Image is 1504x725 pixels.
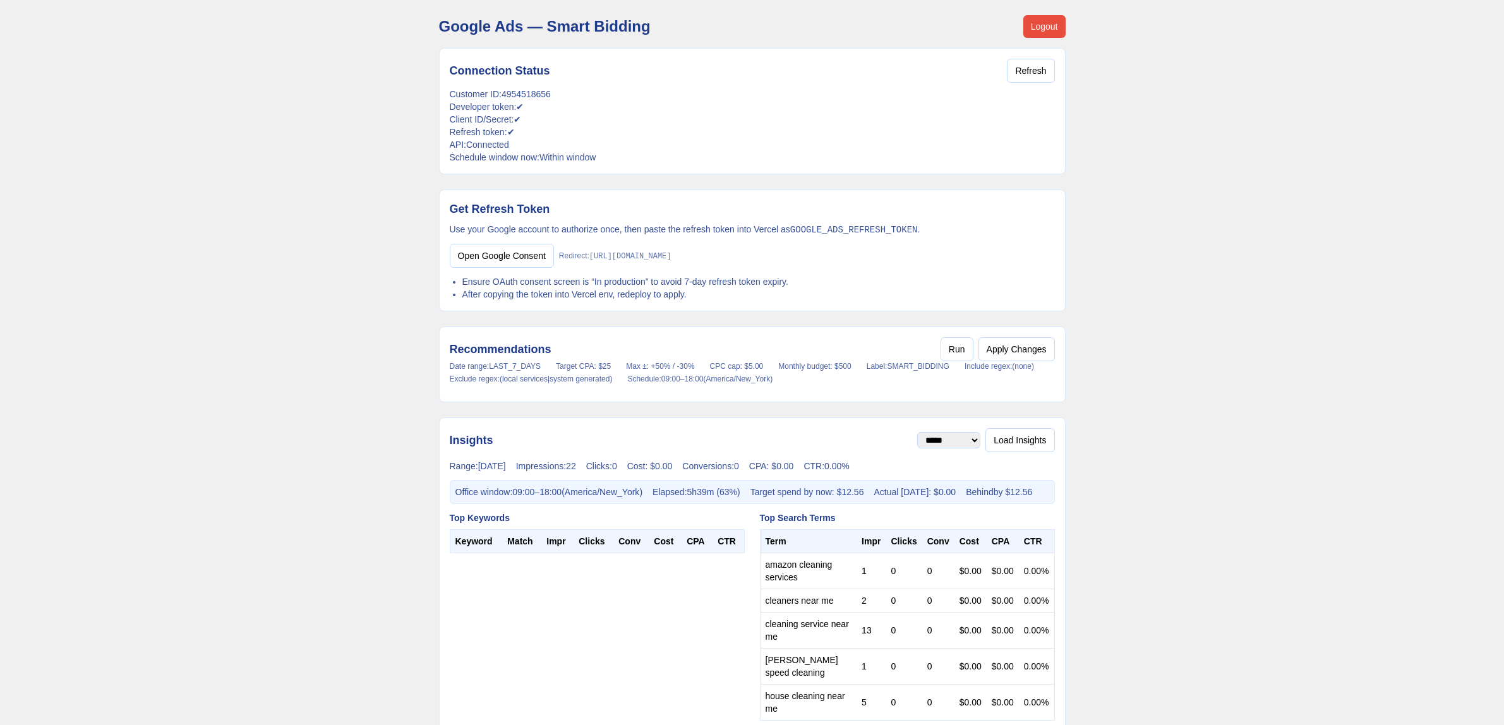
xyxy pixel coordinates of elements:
code: [URL][DOMAIN_NAME] [589,252,671,261]
td: $ 0.00 [987,685,1019,721]
td: $ 0.00 [987,649,1019,685]
span: Elapsed: 5 h 39 m ( 63 %) [653,486,740,498]
td: $ 0.00 [987,613,1019,649]
td: $ 0.00 [954,589,987,613]
td: $ 0.00 [954,613,987,649]
button: Run [941,337,973,361]
td: house cleaning near me [760,685,857,721]
td: 0.00 % [1019,685,1054,721]
span: Max ±: + 50 % / - 30 % [626,361,694,371]
span: Label: SMART_BIDDING [867,361,949,371]
th: Impr [541,530,574,553]
li: Ensure OAuth consent screen is “In production” to avoid 7‑day refresh token expiry. [462,275,1055,288]
td: 2 [857,589,886,613]
h2: Get Refresh Token [450,200,550,218]
th: Conv [613,530,649,553]
td: amazon cleaning services [760,553,857,589]
h2: Insights [450,431,493,449]
span: Redirect: [559,251,671,261]
h3: Top Search Terms [760,512,1055,524]
td: 13 [857,613,886,649]
span: Exclude regex: (local services|system generated) [450,374,613,384]
h1: Google Ads — Smart Bidding [439,16,651,37]
td: 0 [886,685,922,721]
th: Impr [857,530,886,553]
th: CPA [682,530,713,553]
td: 1 [857,553,886,589]
span: CPA: $ 0.00 [749,461,794,471]
td: 0.00 % [1019,613,1054,649]
a: Open Google Consent [450,244,554,268]
h3: Top Keywords [450,512,745,524]
p: Customer ID: 4954518656 [450,88,1055,100]
td: 5 [857,685,886,721]
td: cleaners near me [760,589,857,613]
h2: Connection Status [450,62,550,80]
button: Logout [1023,15,1066,38]
td: [PERSON_NAME] speed cleaning [760,649,857,685]
span: Cost: $ 0.00 [627,461,673,471]
td: cleaning service near me [760,613,857,649]
p: Use your Google account to authorize once, then paste the refresh token into Vercel as . [450,223,1055,236]
th: CTR [1019,530,1054,553]
th: Keyword [450,530,502,553]
th: Conv [922,530,954,553]
td: 0 [886,553,922,589]
td: 1 [857,649,886,685]
td: $ 0.00 [954,553,987,589]
span: Clicks: 0 [586,461,617,471]
th: CPA [987,530,1019,553]
td: 0 [886,613,922,649]
th: CTR [713,530,744,553]
h2: Recommendations [450,340,551,358]
p: Client ID/Secret: ✔ [450,113,1055,126]
button: Load Insights [985,428,1054,452]
td: $ 0.00 [987,553,1019,589]
span: Actual [DATE]: $ 0.00 [874,486,956,498]
td: 0 [886,649,922,685]
span: CPC cap: $ 5.00 [710,361,764,371]
p: Developer token: ✔ [450,100,1055,113]
span: Include regex: (none) [965,361,1034,371]
th: Cost [954,530,987,553]
li: After copying the token into Vercel env, redeploy to apply. [462,288,1055,301]
td: 0.00 % [1019,649,1054,685]
span: Date range: LAST_7_DAYS [450,361,541,371]
td: 0 [922,649,954,685]
span: Office window: 09:00 – 18:00 ( America/New_York ) [455,486,643,498]
th: Clicks [886,530,922,553]
span: Impressions: 22 [516,461,576,471]
code: GOOGLE_ADS_REFRESH_TOKEN [790,225,918,235]
span: Behind by $ 12.56 [966,486,1032,498]
td: 0 [886,589,922,613]
span: Range: [DATE] [450,461,506,471]
span: Monthly budget: $ 500 [778,361,851,371]
th: Match [502,530,541,553]
td: 0 [922,685,954,721]
span: Target spend by now: $ 12.56 [750,486,864,498]
th: Cost [649,530,682,553]
span: Conversions: 0 [682,461,739,471]
button: Apply Changes [978,337,1055,361]
td: $ 0.00 [987,589,1019,613]
th: Term [760,530,857,553]
td: 0.00 % [1019,589,1054,613]
button: Refresh [1007,59,1054,83]
td: $ 0.00 [954,685,987,721]
p: API: Connected [450,138,1055,151]
td: 0 [922,553,954,589]
p: Refresh token: ✔ [450,126,1055,138]
th: Clicks [574,530,613,553]
td: 0.00 % [1019,553,1054,589]
span: CTR: 0.00 % [803,461,849,471]
p: Schedule window now: Within window [450,151,1055,164]
td: 0 [922,613,954,649]
span: Target CPA: $ 25 [556,361,611,371]
td: $ 0.00 [954,649,987,685]
td: 0 [922,589,954,613]
span: Schedule: 09:00 – 18:00 ( America/New_York ) [627,374,773,384]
